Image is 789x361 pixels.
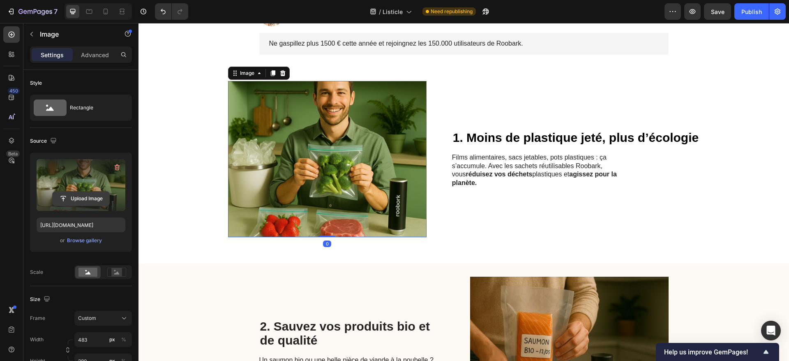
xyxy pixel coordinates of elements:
div: Style [30,79,42,87]
p: Image [40,29,110,39]
button: Upload Image [52,191,110,206]
span: Custom [78,315,96,322]
label: Frame [30,315,45,322]
div: Source [30,136,58,147]
button: Custom [74,311,132,326]
iframe: Design area [138,23,789,361]
div: 0 [185,218,193,224]
div: 450 [8,88,20,94]
button: Show survey - Help us improve GemPages! [664,347,771,357]
div: Beta [6,150,20,157]
div: Open Intercom Messenger [761,321,781,340]
span: Films alimentaires, sacs jetables, pots plastiques : ça s’accumule. Avec les sachets réutilisable... [314,131,478,163]
span: or [60,236,65,245]
div: Publish [741,7,762,16]
button: Publish [734,3,769,20]
div: px [109,336,115,343]
strong: agissez pour la planète. [314,148,478,163]
button: Save [704,3,731,20]
div: Size [30,294,52,305]
div: Browse gallery [67,237,102,244]
span: / [379,7,381,16]
span: Listicle [383,7,403,16]
p: Settings [41,51,64,59]
p: Advanced [81,51,109,59]
input: https://example.com/image.jpg [37,218,125,232]
span: Save [711,8,724,15]
div: Rectangle [70,98,120,117]
span: Help us improve GemPages! [664,348,761,356]
button: px [119,335,129,345]
div: % [121,336,126,343]
div: Scale [30,268,43,276]
button: 7 [3,3,61,20]
button: Browse gallery [67,236,102,245]
span: Need republishing [431,8,473,15]
p: 7 [54,7,58,16]
strong: 2. Sauvez vos produits bio et de qualité [122,296,291,324]
div: Undo/Redo [155,3,188,20]
input: px% [74,332,132,347]
button: % [107,335,117,345]
strong: réduisez vos déchets [328,148,394,155]
strong: 1. Moins de plastique jeté, plus d’écologie [314,108,560,121]
label: Width [30,336,44,343]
